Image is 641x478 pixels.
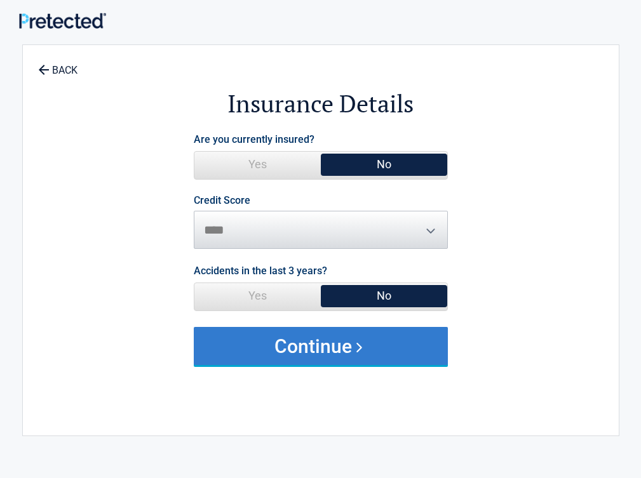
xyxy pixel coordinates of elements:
a: BACK [36,53,80,76]
span: No [321,152,447,177]
span: Yes [194,283,321,309]
label: Are you currently insured? [194,131,314,148]
span: No [321,283,447,309]
button: Continue [194,327,448,365]
span: Yes [194,152,321,177]
h2: Insurance Details [93,88,549,120]
img: Main Logo [19,13,106,29]
label: Accidents in the last 3 years? [194,262,327,279]
label: Credit Score [194,196,250,206]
